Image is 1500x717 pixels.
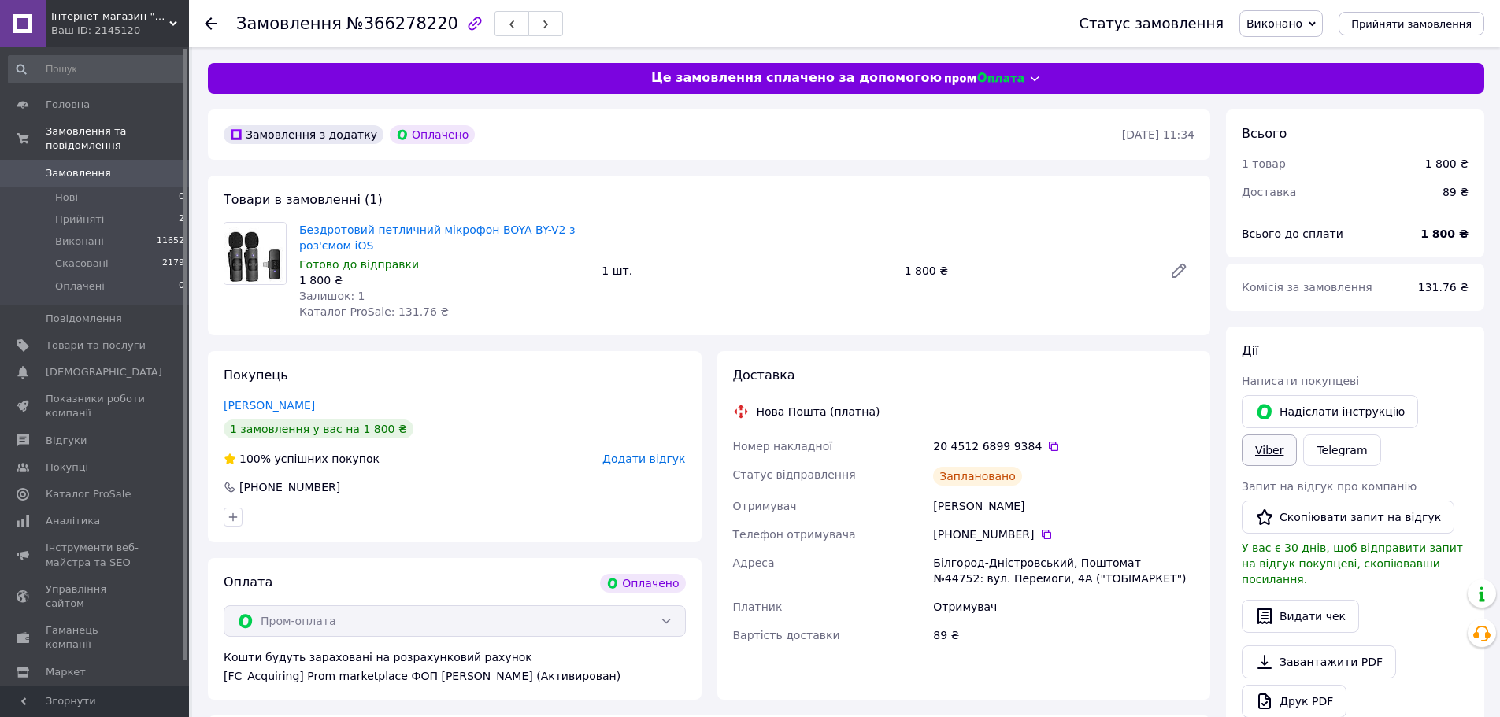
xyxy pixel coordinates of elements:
[733,556,775,569] span: Адреса
[651,69,942,87] span: Це замовлення сплачено за допомогою
[930,621,1198,649] div: 89 ₴
[933,467,1022,486] div: Заплановано
[733,629,840,641] span: Вартість доставки
[55,235,104,249] span: Виконані
[46,312,122,326] span: Повідомлення
[733,528,856,541] span: Телефон отримувача
[1242,343,1258,358] span: Дії
[1122,128,1194,141] time: [DATE] 11:34
[46,434,87,448] span: Відгуки
[595,260,898,282] div: 1 шт.
[224,419,413,438] div: 1 замовлення у вас на 1 800 ₴
[46,392,146,420] span: Показники роботи компанії
[346,14,458,33] span: №366278220
[930,492,1198,520] div: [PERSON_NAME]
[179,213,184,227] span: 2
[1242,126,1287,141] span: Всього
[1418,281,1469,294] span: 131.76 ₴
[1079,16,1224,31] div: Статус замовлення
[930,549,1198,593] div: Білгород-Дністровський, Поштомат №44752: вул. Перемоги, 4А ("ТОБІМАРКЕТ")
[299,290,365,302] span: Залишок: 1
[46,365,162,379] span: [DEMOGRAPHIC_DATA]
[1433,175,1478,209] div: 89 ₴
[55,213,104,227] span: Прийняті
[46,460,88,475] span: Покупці
[236,14,342,33] span: Замовлення
[733,500,797,512] span: Отримувач
[733,468,856,481] span: Статус відправлення
[224,368,288,383] span: Покупець
[1246,17,1302,30] span: Виконано
[46,514,100,528] span: Аналітика
[933,438,1194,454] div: 20 4512 6899 9384
[299,272,589,288] div: 1 800 ₴
[1420,227,1469,240] b: 1 800 ₴
[55,190,78,205] span: Нові
[390,125,475,144] div: Оплачено
[1242,227,1343,240] span: Всього до сплати
[224,649,686,684] div: Кошти будуть зараховані на розрахунковий рахунок
[1242,541,1463,586] span: У вас є 30 днів, щоб відправити запит на відгук покупцеві, скопіювавши посилання.
[1339,12,1484,35] button: Прийняти замовлення
[1303,434,1380,466] a: Telegram
[8,55,186,83] input: Пошук
[1242,480,1417,493] span: Запит на відгук про компанію
[1242,375,1359,387] span: Написати покупцеві
[46,338,146,353] span: Товари та послуги
[1242,501,1454,534] button: Скопіювати запит на відгук
[224,125,383,144] div: Замовлення з додатку
[55,257,109,271] span: Скасовані
[733,368,795,383] span: Доставка
[224,192,383,207] span: Товари в замовленні (1)
[1163,255,1194,286] a: Редагувати
[224,668,686,684] div: [FC_Acquiring] Prom marketplace ФОП [PERSON_NAME] (Активирован)
[733,601,783,613] span: Платник
[224,223,286,284] img: Бездротовий петличний мікрофон BOYA BY-V2 з роз'ємом iOS
[1425,156,1469,172] div: 1 800 ₴
[299,258,419,271] span: Готово до відправки
[733,440,833,453] span: Номер накладної
[46,541,146,569] span: Інструменти веб-майстра та SEO
[1242,395,1418,428] button: Надіслати інструкцію
[602,453,685,465] span: Додати відгук
[1242,434,1297,466] a: Viber
[224,451,380,467] div: успішних покупок
[224,575,272,589] span: Оплата
[46,166,111,180] span: Замовлення
[898,260,1157,282] div: 1 800 ₴
[157,235,184,249] span: 11652
[238,479,342,495] div: [PHONE_NUMBER]
[46,487,131,501] span: Каталог ProSale
[1351,18,1472,30] span: Прийняти замовлення
[1242,600,1359,633] button: Видати чек
[179,279,184,294] span: 0
[930,593,1198,621] div: Отримувач
[1242,645,1396,678] a: Завантажити PDF
[51,24,189,38] div: Ваш ID: 2145120
[600,574,685,593] div: Оплачено
[162,257,184,271] span: 2179
[753,404,884,419] div: Нова Пошта (платна)
[46,665,86,679] span: Маркет
[239,453,271,465] span: 100%
[46,623,146,652] span: Гаманець компанії
[299,305,449,318] span: Каталог ProSale: 131.76 ₴
[224,399,315,412] a: [PERSON_NAME]
[55,279,105,294] span: Оплачені
[205,16,217,31] div: Повернутися назад
[179,190,184,205] span: 0
[51,9,169,24] span: Інтернет-магазин "CHINA Лавка"
[46,582,146,611] span: Управління сайтом
[1242,157,1286,170] span: 1 товар
[933,527,1194,542] div: [PHONE_NUMBER]
[46,124,189,153] span: Замовлення та повідомлення
[299,224,575,252] a: Бездротовий петличний мікрофон BOYA BY-V2 з роз'ємом iOS
[1242,281,1372,294] span: Комісія за замовлення
[1242,186,1296,198] span: Доставка
[46,98,90,112] span: Головна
